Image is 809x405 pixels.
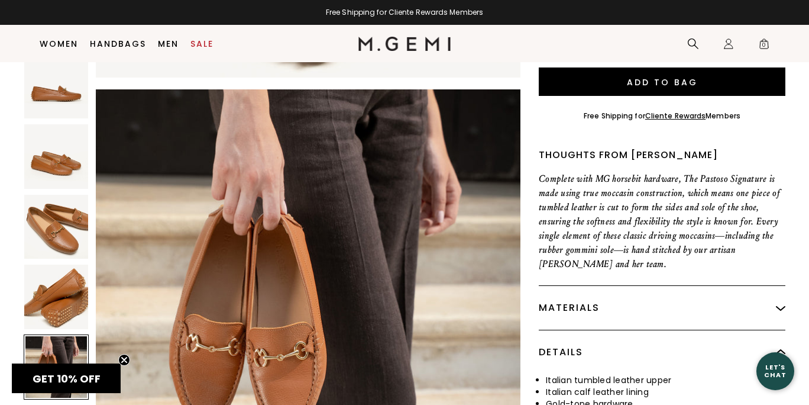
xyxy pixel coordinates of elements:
p: Complete with MG horsebit hardware, The Pastoso Signature is made using true moccasin constructio... [539,172,785,271]
img: The Pastoso Signature [24,124,88,188]
div: Materials [539,286,785,330]
a: Handbags [90,39,146,49]
li: Italian tumbled leather upper [546,374,785,386]
button: Close teaser [118,354,130,366]
button: Add to Bag [539,67,785,96]
a: Sale [190,39,213,49]
img: The Pastoso Signature [24,54,88,118]
a: Women [40,39,78,49]
div: Free Shipping for Members [584,111,740,121]
div: Thoughts from [PERSON_NAME] [539,148,785,162]
img: M.Gemi [358,37,451,51]
a: Men [158,39,179,49]
a: Cliente Rewards [645,111,706,121]
div: Let's Chat [756,364,794,378]
img: The Pastoso Signature [24,265,88,329]
span: GET 10% OFF [33,371,101,386]
div: GET 10% OFFClose teaser [12,364,121,393]
li: Italian calf leather lining [546,386,785,398]
div: Details [539,330,785,374]
span: 0 [758,40,770,52]
img: The Pastoso Signature [24,195,88,259]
